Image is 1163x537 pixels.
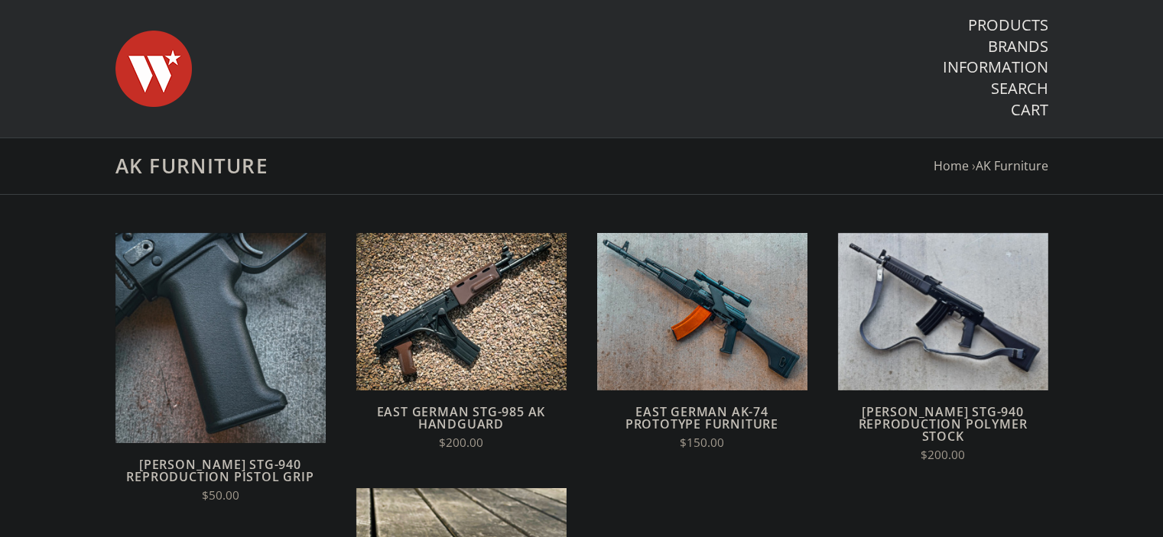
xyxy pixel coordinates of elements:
span: $150.00 [680,435,724,451]
a: [PERSON_NAME] STG-940 Reproduction Pistol Grip [126,456,313,485]
span: $200.00 [921,447,965,463]
img: East German STG-985 AK Handguard [356,233,567,390]
a: Home [934,157,969,174]
a: Information [943,57,1048,77]
a: East German AK-74 Prototype Furniture [625,403,778,432]
a: East German STG-985 AK Handguard [377,403,546,432]
a: Search [991,79,1048,99]
span: $50.00 [202,487,239,503]
h1: AK Furniture [115,154,1048,179]
img: Wieger STG-940 Reproduction Polymer Stock [838,233,1048,390]
a: AK Furniture [976,157,1048,174]
img: Warsaw Wood Co. [115,15,192,122]
a: [PERSON_NAME] STG-940 Reproduction Polymer Stock [859,403,1028,445]
img: Wieger STG-940 Reproduction Pistol Grip [115,233,326,443]
li: › [972,156,1048,176]
span: $200.00 [439,435,483,451]
a: Cart [1011,100,1048,120]
a: Brands [988,37,1048,57]
img: East German AK-74 Prototype Furniture [597,233,807,390]
a: Products [968,15,1048,35]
